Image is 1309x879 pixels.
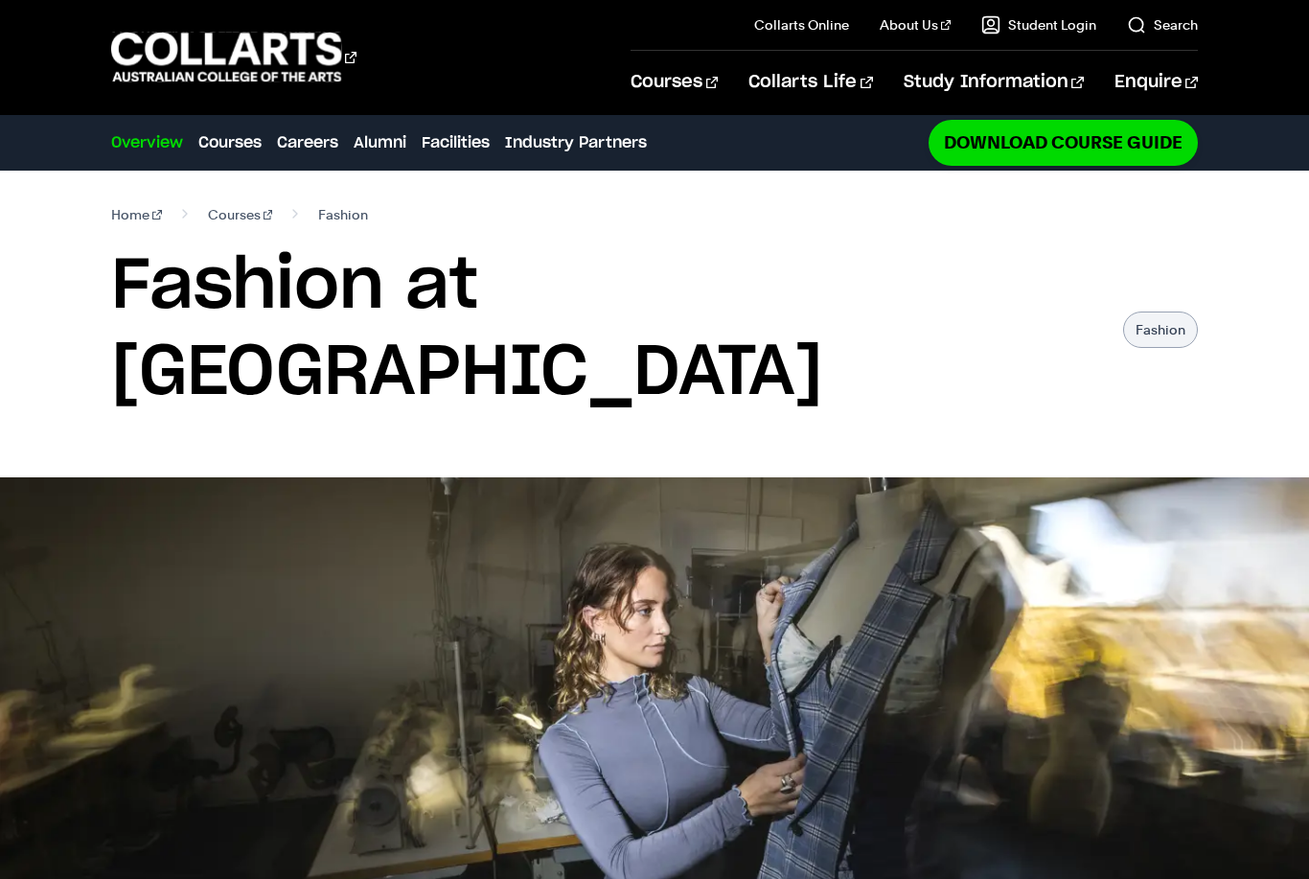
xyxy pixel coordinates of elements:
[318,201,368,228] span: Fashion
[748,51,872,114] a: Collarts Life
[111,30,356,84] div: Go to homepage
[208,201,273,228] a: Courses
[277,131,338,154] a: Careers
[1123,312,1198,348] p: Fashion
[422,131,490,154] a: Facilities
[929,120,1198,165] a: Download Course Guide
[1127,15,1198,35] a: Search
[354,131,406,154] a: Alumni
[111,131,183,154] a: Overview
[631,51,718,114] a: Courses
[198,131,262,154] a: Courses
[754,15,849,35] a: Collarts Online
[904,51,1084,114] a: Study Information
[111,201,162,228] a: Home
[505,131,647,154] a: Industry Partners
[880,15,951,35] a: About Us
[1114,51,1198,114] a: Enquire
[981,15,1096,35] a: Student Login
[111,243,1104,416] h1: Fashion at [GEOGRAPHIC_DATA]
